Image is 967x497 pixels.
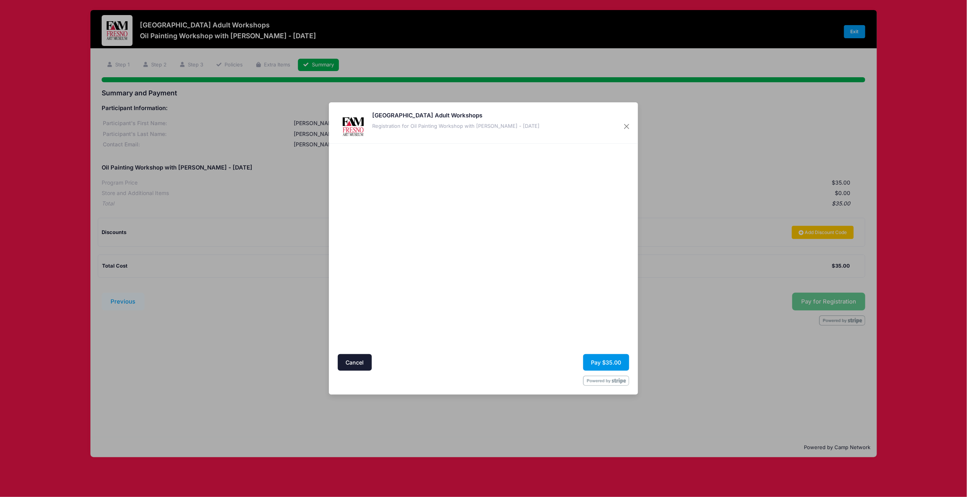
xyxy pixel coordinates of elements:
[336,230,482,232] iframe: Google autocomplete suggestions dropdown list
[620,120,634,134] button: Close
[336,146,482,352] iframe: Secure address input frame
[486,146,631,265] iframe: Secure payment input frame
[373,111,540,120] h5: [GEOGRAPHIC_DATA] Adult Workshops
[338,354,372,371] button: Cancel
[373,122,540,130] div: Registration for Oil Painting Workshop with [PERSON_NAME] - [DATE]
[583,354,629,371] button: Pay $35.00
